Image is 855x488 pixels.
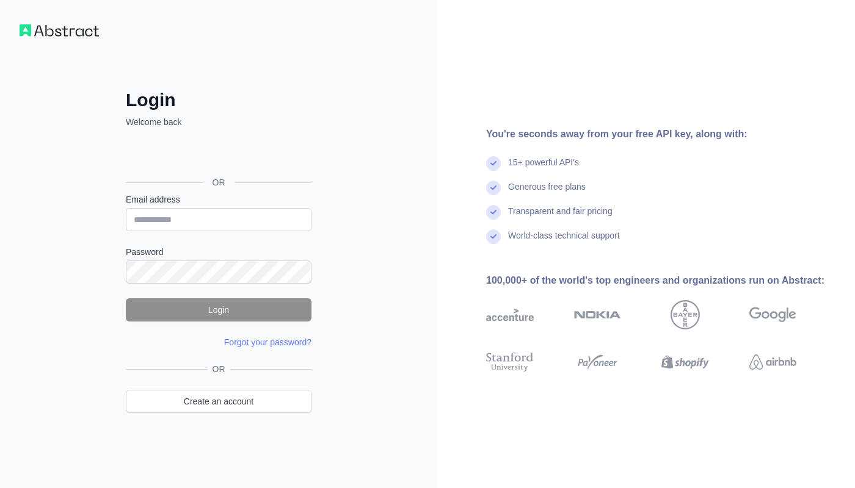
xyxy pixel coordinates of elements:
img: Workflow [20,24,99,37]
div: World-class technical support [508,229,620,254]
img: airbnb [749,350,797,374]
label: Password [126,246,311,258]
div: You're seconds away from your free API key, along with: [486,127,835,142]
img: bayer [671,300,700,329]
span: OR [208,363,230,375]
iframe: Knappen Logga in med Google [120,142,315,168]
h2: Login [126,89,311,111]
a: Forgot your password? [224,337,311,347]
img: stanford university [486,350,534,374]
div: Transparent and fair pricing [508,205,613,229]
img: check mark [486,205,501,220]
a: Create an account [126,390,311,413]
img: check mark [486,181,501,195]
img: payoneer [574,350,622,374]
div: 15+ powerful API's [508,156,579,181]
span: OR [203,176,235,188]
div: 100,000+ of the world's top engineers and organizations run on Abstract: [486,273,835,288]
p: Welcome back [126,116,311,128]
label: Email address [126,193,311,206]
img: check mark [486,229,501,244]
img: nokia [574,300,622,329]
button: Login [126,298,311,321]
div: Logga in med Google. Öppnas på en ny flik. [126,142,309,168]
img: shopify [661,350,709,374]
img: google [749,300,797,329]
img: accenture [486,300,534,329]
img: check mark [486,156,501,171]
div: Generous free plans [508,181,586,205]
